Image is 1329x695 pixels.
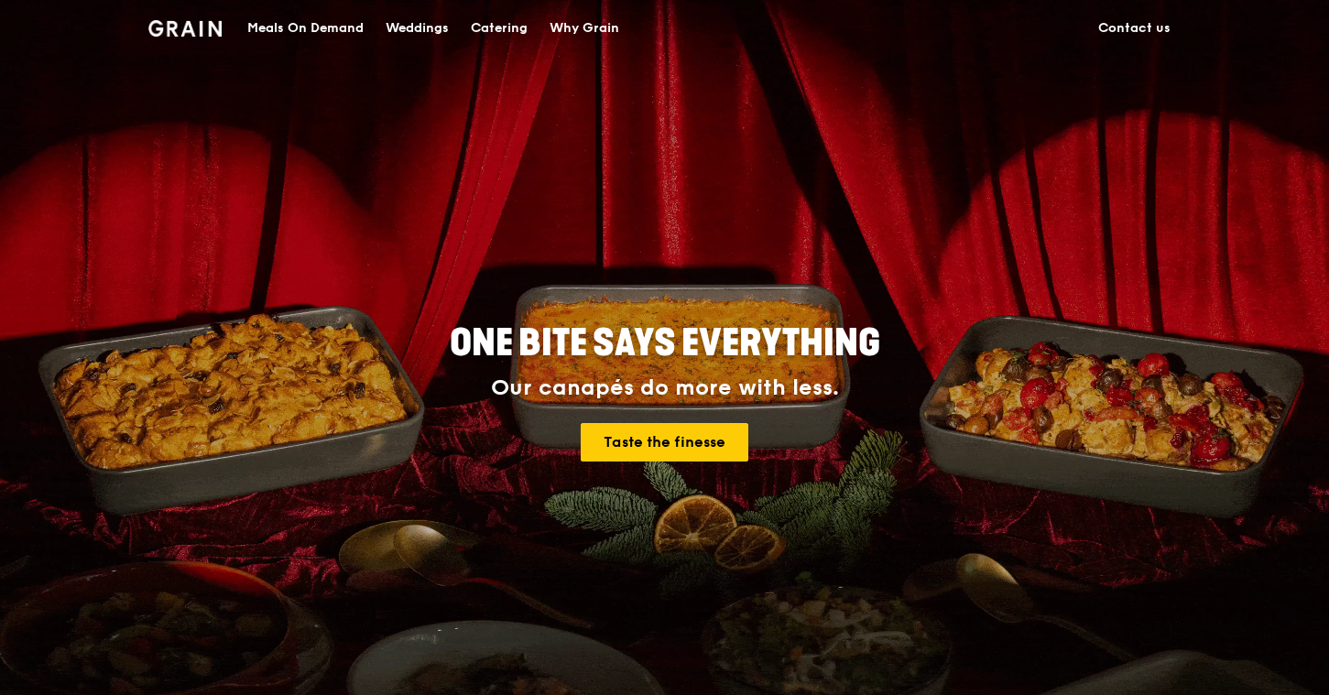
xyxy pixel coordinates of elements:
[148,20,223,37] img: Grain
[471,1,528,56] div: Catering
[581,423,748,462] a: Taste the finesse
[386,1,449,56] div: Weddings
[375,1,460,56] a: Weddings
[450,321,880,365] span: ONE BITE SAYS EVERYTHING
[335,375,995,401] div: Our canapés do more with less.
[460,1,539,56] a: Catering
[550,1,619,56] div: Why Grain
[247,1,364,56] div: Meals On Demand
[1087,1,1182,56] a: Contact us
[539,1,630,56] a: Why Grain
